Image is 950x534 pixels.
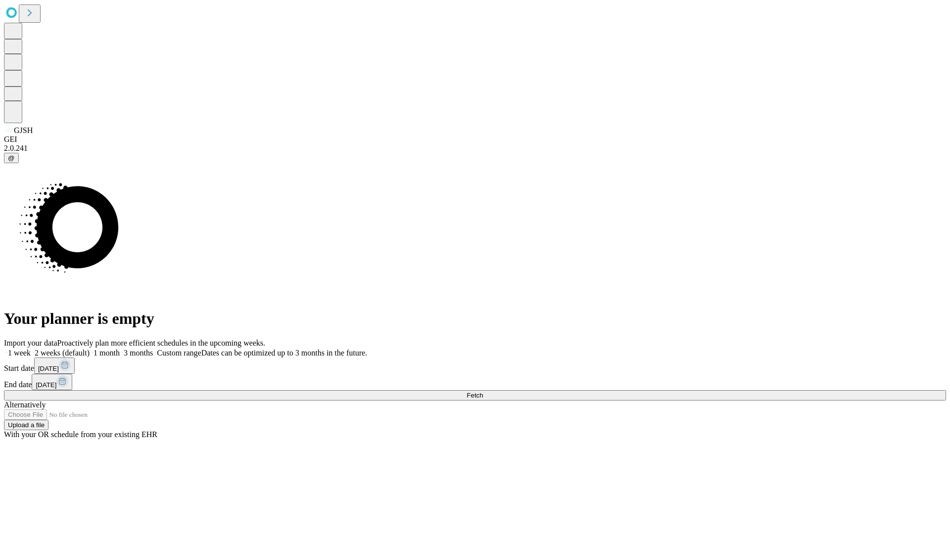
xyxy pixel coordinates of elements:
span: GJSH [14,126,33,134]
span: [DATE] [38,365,59,372]
span: Dates can be optimized up to 3 months in the future. [201,349,367,357]
span: Proactively plan more efficient schedules in the upcoming weeks. [57,339,265,347]
span: 2 weeks (default) [35,349,90,357]
span: 3 months [124,349,153,357]
span: 1 week [8,349,31,357]
button: [DATE] [34,357,75,374]
span: 1 month [94,349,120,357]
span: Alternatively [4,400,46,409]
button: Fetch [4,390,946,400]
span: [DATE] [36,381,56,389]
button: Upload a file [4,420,48,430]
div: Start date [4,357,946,374]
span: @ [8,154,15,162]
span: With your OR schedule from your existing EHR [4,430,157,439]
span: Custom range [157,349,201,357]
span: Fetch [467,392,483,399]
div: 2.0.241 [4,144,946,153]
span: Import your data [4,339,57,347]
h1: Your planner is empty [4,310,946,328]
button: @ [4,153,19,163]
div: End date [4,374,946,390]
div: GEI [4,135,946,144]
button: [DATE] [32,374,72,390]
